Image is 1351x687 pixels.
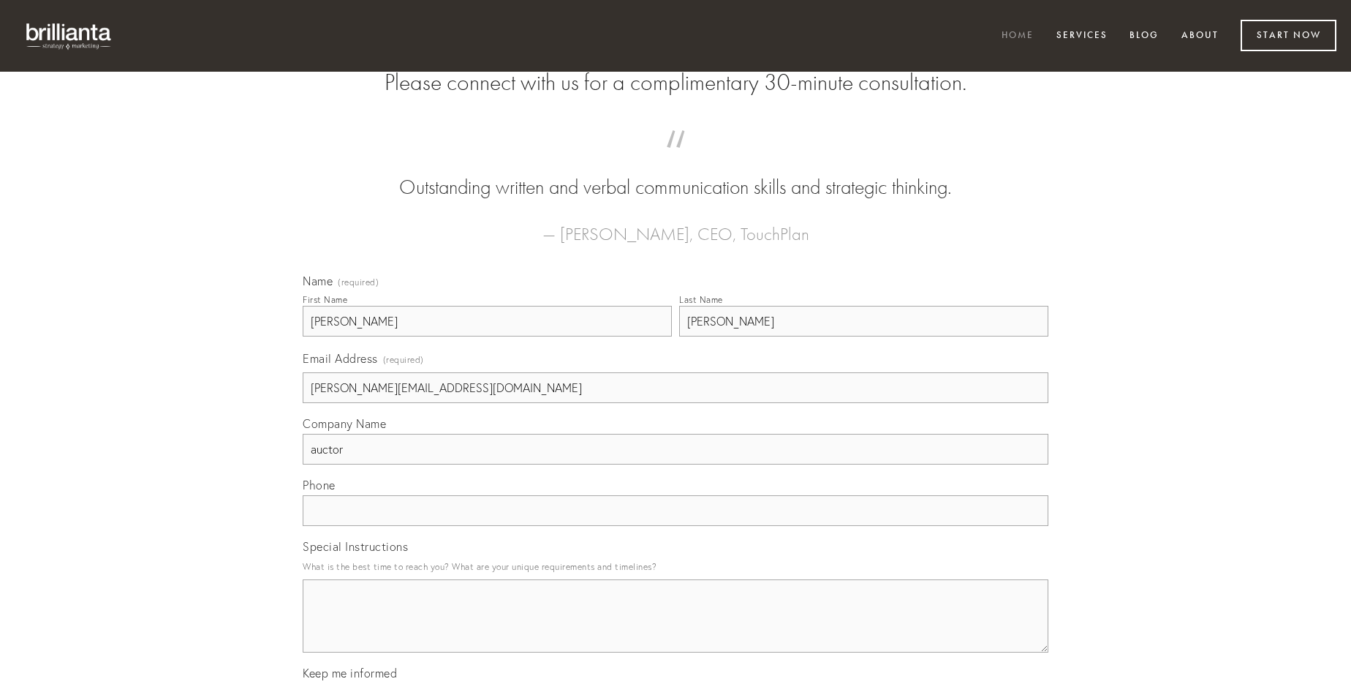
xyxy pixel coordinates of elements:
[303,478,336,492] span: Phone
[338,278,379,287] span: (required)
[326,145,1025,173] span: “
[1120,24,1168,48] a: Blog
[992,24,1043,48] a: Home
[1241,20,1336,51] a: Start Now
[326,145,1025,202] blockquote: Outstanding written and verbal communication skills and strategic thinking.
[1172,24,1228,48] a: About
[383,350,424,369] span: (required)
[326,202,1025,249] figcaption: — [PERSON_NAME], CEO, TouchPlan
[303,416,386,431] span: Company Name
[303,539,408,554] span: Special Instructions
[303,69,1048,97] h2: Please connect with us for a complimentary 30-minute consultation.
[679,294,723,305] div: Last Name
[15,15,124,57] img: brillianta - research, strategy, marketing
[1047,24,1117,48] a: Services
[303,557,1048,577] p: What is the best time to reach you? What are your unique requirements and timelines?
[303,294,347,305] div: First Name
[303,666,397,680] span: Keep me informed
[303,351,378,366] span: Email Address
[303,274,333,288] span: Name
